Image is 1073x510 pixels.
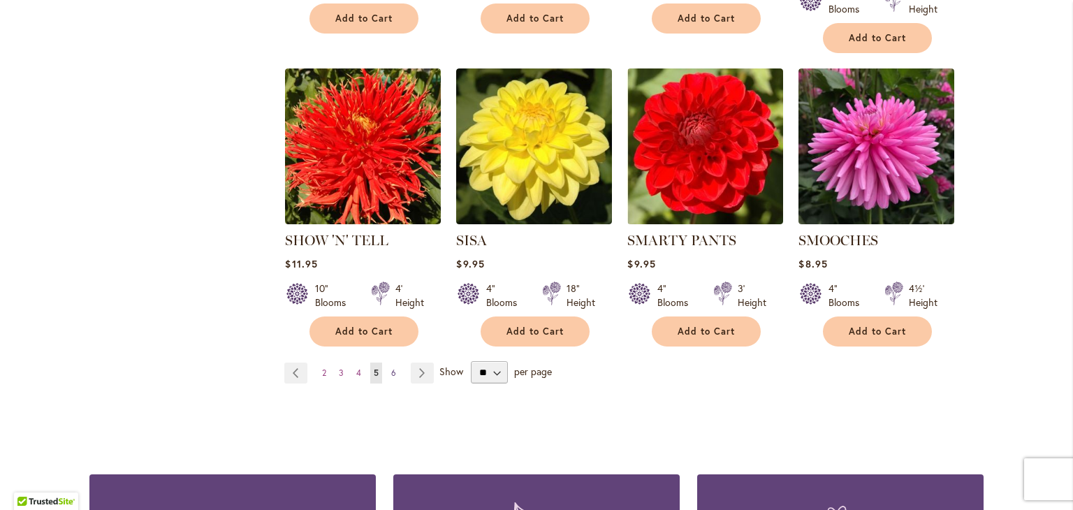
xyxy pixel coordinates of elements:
[456,257,484,270] span: $9.95
[678,326,735,337] span: Add to Cart
[309,316,418,347] button: Add to Cart
[353,363,365,384] a: 4
[627,232,736,249] a: SMARTY PANTS
[567,282,595,309] div: 18" Height
[388,363,400,384] a: 6
[335,363,347,384] a: 3
[798,68,954,224] img: SMOOCHES
[909,282,937,309] div: 4½' Height
[627,214,783,227] a: SMARTY PANTS
[678,13,735,24] span: Add to Cart
[486,282,525,309] div: 4" Blooms
[627,68,783,224] img: SMARTY PANTS
[514,365,552,378] span: per page
[829,282,868,309] div: 4" Blooms
[374,367,379,378] span: 5
[391,367,396,378] span: 6
[309,3,418,34] button: Add to Cart
[456,214,612,227] a: SISA
[627,257,655,270] span: $9.95
[481,316,590,347] button: Add to Cart
[823,23,932,53] button: Add to Cart
[356,367,361,378] span: 4
[506,326,564,337] span: Add to Cart
[481,3,590,34] button: Add to Cart
[456,68,612,224] img: SISA
[652,3,761,34] button: Add to Cart
[10,460,50,500] iframe: Launch Accessibility Center
[322,367,326,378] span: 2
[823,316,932,347] button: Add to Cart
[849,32,906,44] span: Add to Cart
[798,232,878,249] a: SMOOCHES
[285,232,388,249] a: SHOW 'N' TELL
[285,214,441,227] a: SHOW 'N' TELL
[285,68,441,224] img: SHOW 'N' TELL
[335,326,393,337] span: Add to Cart
[285,257,317,270] span: $11.95
[657,282,696,309] div: 4" Blooms
[315,282,354,309] div: 10" Blooms
[738,282,766,309] div: 3' Height
[456,232,487,249] a: SISA
[319,363,330,384] a: 2
[798,214,954,227] a: SMOOCHES
[339,367,344,378] span: 3
[439,365,463,378] span: Show
[506,13,564,24] span: Add to Cart
[798,257,827,270] span: $8.95
[849,326,906,337] span: Add to Cart
[652,316,761,347] button: Add to Cart
[335,13,393,24] span: Add to Cart
[395,282,424,309] div: 4' Height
